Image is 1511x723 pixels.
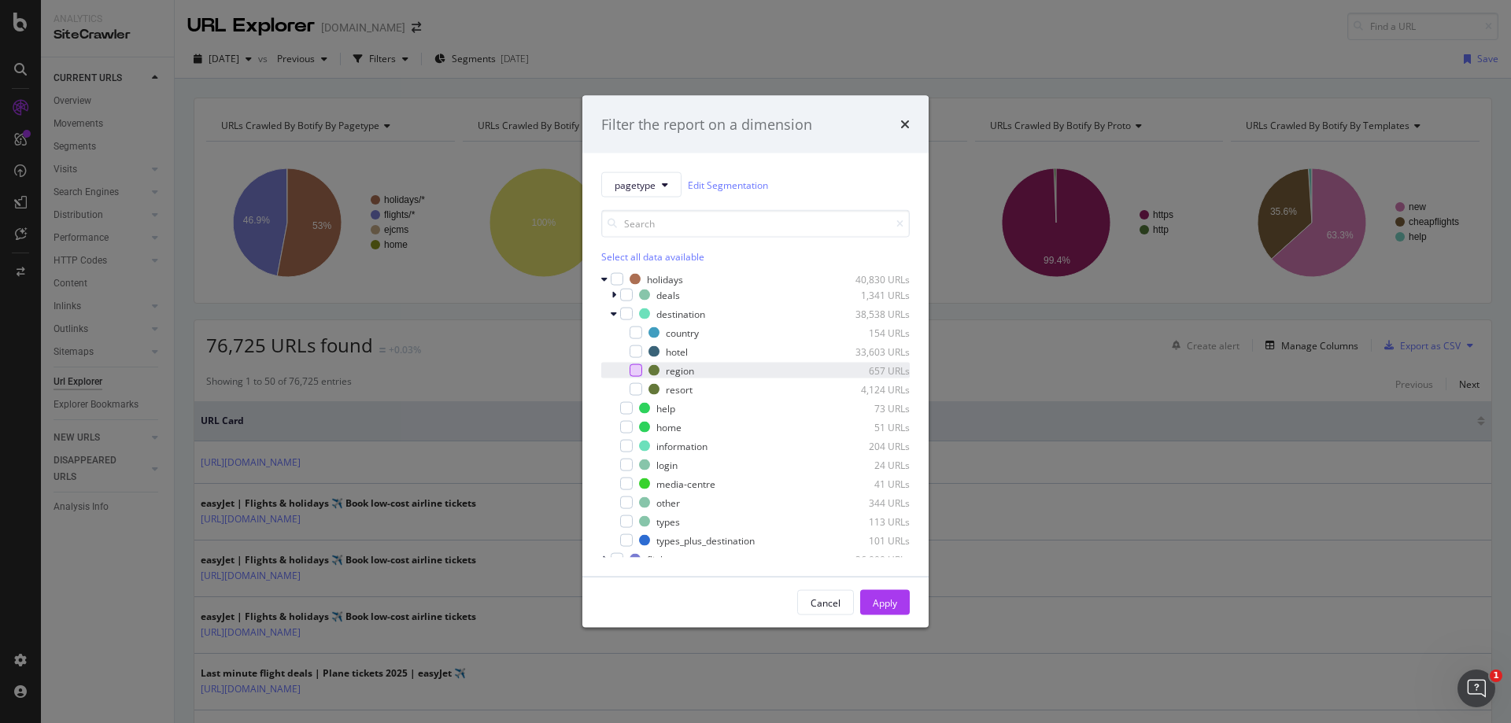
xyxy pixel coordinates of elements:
[647,272,683,286] div: holidays
[833,401,910,415] div: 73 URLs
[601,250,910,264] div: Select all data available
[860,590,910,615] button: Apply
[873,596,897,609] div: Apply
[833,533,910,547] div: 101 URLs
[666,363,694,377] div: region
[601,172,682,197] button: pagetype
[1457,670,1495,707] iframe: Intercom live chat
[833,496,910,509] div: 344 URLs
[656,420,682,433] div: home
[833,288,910,301] div: 1,341 URLs
[811,596,840,609] div: Cancel
[833,307,910,320] div: 38,538 URLs
[833,345,910,358] div: 33,603 URLs
[833,382,910,396] div: 4,124 URLs
[833,552,910,566] div: 36,000 URLs
[656,515,680,528] div: types
[1490,670,1502,682] span: 1
[666,345,688,358] div: hotel
[833,326,910,339] div: 154 URLs
[656,401,675,415] div: help
[833,477,910,490] div: 41 URLs
[833,439,910,452] div: 204 URLs
[615,178,656,191] span: pagetype
[656,533,755,547] div: types_plus_destination
[900,114,910,135] div: times
[656,458,678,471] div: login
[601,210,910,238] input: Search
[656,496,680,509] div: other
[833,420,910,433] div: 51 URLs
[656,477,715,490] div: media-centre
[833,458,910,471] div: 24 URLs
[833,363,910,377] div: 657 URLs
[666,382,693,396] div: resort
[666,326,699,339] div: country
[656,288,680,301] div: deals
[656,439,707,452] div: information
[601,114,812,135] div: Filter the report on a dimension
[647,552,674,566] div: flights
[833,272,910,286] div: 40,830 URLs
[833,515,910,528] div: 113 URLs
[656,307,705,320] div: destination
[797,590,854,615] button: Cancel
[688,176,768,193] a: Edit Segmentation
[582,95,929,628] div: modal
